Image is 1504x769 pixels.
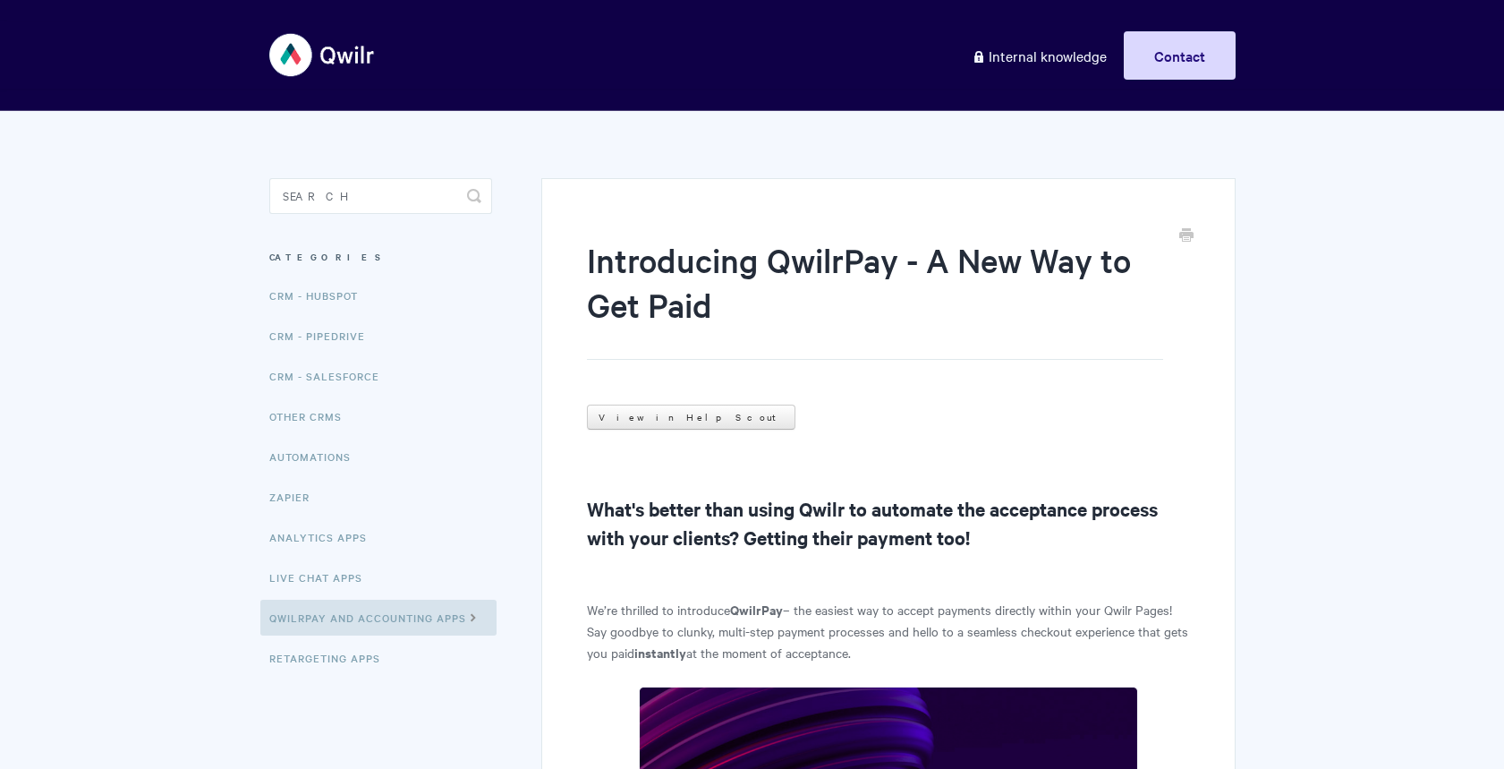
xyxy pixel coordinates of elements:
a: Automations [269,439,364,474]
a: Print this Article [1179,226,1194,246]
a: Zapier [269,479,323,515]
p: We’re thrilled to introduce – the easiest way to accept payments directly within your Qwilr Pages... [587,599,1189,663]
h1: Introducing QwilrPay - A New Way to Get Paid [587,237,1162,360]
strong: instantly [634,643,686,662]
img: Qwilr Help Center [269,21,376,89]
a: CRM - Pipedrive [269,318,378,354]
a: View in Help Scout [587,405,795,430]
a: CRM - HubSpot [269,278,371,313]
a: Retargeting Apps [269,640,394,676]
a: QwilrPay and Accounting Apps [260,600,497,636]
input: Search [269,178,492,214]
a: Contact [1124,31,1236,80]
a: CRM - Salesforce [269,358,393,394]
h2: What's better than using Qwilr to automate the acceptance process with your clients? Getting thei... [587,494,1189,551]
a: Analytics Apps [269,519,380,555]
a: Internal knowledge [958,31,1120,80]
strong: QwilrPay [730,600,783,619]
h3: Categories [269,241,492,273]
a: Other CRMs [269,398,355,434]
a: Live Chat Apps [269,560,376,595]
